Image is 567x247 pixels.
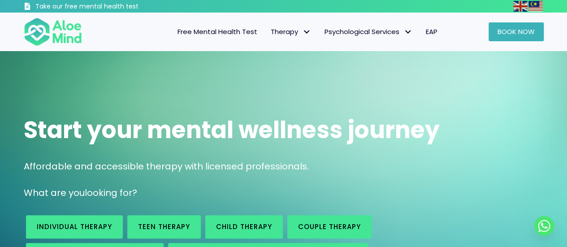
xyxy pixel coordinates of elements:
a: Free Mental Health Test [171,22,264,41]
a: Book Now [489,22,544,41]
a: English [513,1,528,11]
span: looking for? [85,186,137,199]
span: What are you [24,186,85,199]
span: Teen Therapy [138,222,190,231]
a: Psychological ServicesPsychological Services: submenu [318,22,419,41]
span: Couple therapy [298,222,361,231]
a: Child Therapy [205,215,283,238]
span: Psychological Services: submenu [402,26,415,39]
span: Psychological Services [325,27,412,36]
h3: Take our free mental health test [35,2,186,11]
a: TherapyTherapy: submenu [264,22,318,41]
span: Child Therapy [216,222,272,231]
span: Therapy [271,27,311,36]
a: EAP [419,22,444,41]
span: Book Now [498,27,535,36]
img: en [513,1,528,12]
span: Therapy: submenu [300,26,313,39]
img: ms [528,1,543,12]
a: Teen Therapy [127,215,201,238]
a: Whatsapp [534,216,554,236]
a: Take our free mental health test [24,2,186,13]
span: Individual therapy [37,222,112,231]
a: Individual therapy [26,215,123,238]
span: EAP [426,27,437,36]
span: Free Mental Health Test [177,27,257,36]
p: Affordable and accessible therapy with licensed professionals. [24,160,544,173]
nav: Menu [94,22,444,41]
a: Malay [528,1,544,11]
span: Start your mental wellness journey [24,113,440,146]
img: Aloe mind Logo [24,17,82,47]
a: Couple therapy [287,215,372,238]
